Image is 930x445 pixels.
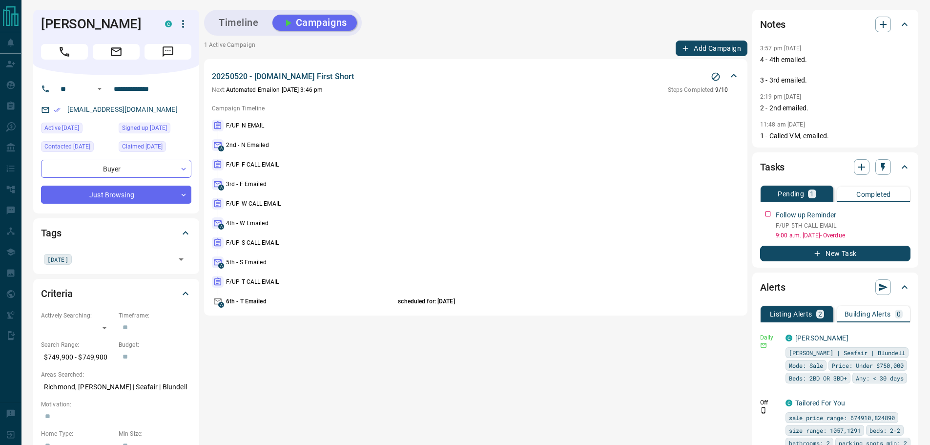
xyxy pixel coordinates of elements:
div: Notes [760,13,910,36]
div: Sat Aug 30 2025 [41,123,114,136]
a: [PERSON_NAME] [795,334,848,342]
span: size range: 1057,1291 [789,425,861,435]
p: 9:00 a.m. [DATE] - Overdue [776,231,910,240]
p: Building Alerts [845,311,891,318]
p: F/UP F CALL EMAIL [226,160,395,169]
p: Campaign Timeline [212,104,740,113]
span: Any: < 30 days [856,373,904,383]
div: Sat Aug 30 2025 [119,123,191,136]
div: condos.ca [165,21,172,27]
svg: Email Verified [54,106,61,113]
button: Add Campaign [676,41,747,56]
p: 2 [818,311,822,318]
p: Actively Searching: [41,311,114,320]
svg: Push Notification Only [760,407,767,414]
button: Open [94,83,105,95]
p: 1 [810,191,814,197]
p: scheduled for: [DATE] [398,297,681,306]
p: $749,900 - $749,900 [41,349,114,365]
span: Call [41,44,88,60]
span: [PERSON_NAME] | Seafair | Blundell [789,348,905,358]
div: Tags [41,221,191,245]
button: Stop Campaign [708,69,723,84]
span: Email [93,44,140,60]
p: Timeframe: [119,311,191,320]
div: Criteria [41,282,191,305]
span: Contacted [DATE] [44,142,90,151]
div: Alerts [760,275,910,299]
p: 9 / 10 [668,85,728,94]
p: Richmond, [PERSON_NAME] | Seafair | Blundell [41,379,191,395]
span: Next: [212,86,226,93]
span: Steps Completed: [668,86,715,93]
h2: Criteria [41,286,73,301]
p: 1 Active Campaign [204,41,255,56]
button: Timeline [209,15,269,31]
span: Mode: Sale [789,360,823,370]
p: 2:19 pm [DATE] [760,93,802,100]
p: 11:48 am [DATE] [760,121,805,128]
p: F/UP T CALL EMAIL [226,277,395,286]
h2: Alerts [760,279,785,295]
p: F/UP 5TH CALL EMAIL [776,221,910,230]
p: 0 [897,311,901,318]
p: Search Range: [41,340,114,349]
p: Budget: [119,340,191,349]
div: Just Browsing [41,186,191,204]
p: Areas Searched: [41,370,191,379]
span: Message [145,44,191,60]
p: 2 - 2nd emailed. [760,103,910,113]
div: Mon Sep 01 2025 [41,141,114,155]
p: 3rd - F Emailed [226,180,395,189]
span: A [218,146,224,151]
p: 4th - W Emailed [226,219,395,228]
button: New Task [760,246,910,261]
a: [EMAIL_ADDRESS][DOMAIN_NAME] [67,106,178,113]
span: A [218,185,224,191]
p: Automated Email on [DATE] 3:46 pm [212,85,323,94]
p: Home Type: [41,429,114,438]
span: Price: Under $750,000 [832,360,904,370]
p: 1 - Called VM, emailed. [760,131,910,141]
div: Buyer [41,160,191,178]
span: A [218,224,224,230]
span: Signed up [DATE] [122,123,167,133]
p: 3:57 pm [DATE] [760,45,802,52]
p: 2nd - N Emailed [226,141,395,149]
span: A [218,263,224,269]
h2: Tasks [760,159,785,175]
span: Claimed [DATE] [122,142,163,151]
p: Off [760,398,780,407]
p: Min Size: [119,429,191,438]
div: condos.ca [785,400,792,406]
button: Campaigns [272,15,357,31]
span: A [218,302,224,308]
span: beds: 2-2 [869,425,900,435]
p: Motivation: [41,400,191,409]
p: Listing Alerts [770,311,812,318]
p: F/UP S CALL EMAIL [226,238,395,247]
div: condos.ca [785,335,792,341]
a: Tailored For You [795,399,845,407]
div: Mon Sep 01 2025 [119,141,191,155]
button: Open [174,253,188,266]
span: sale price range: 674910,824890 [789,413,895,423]
span: Active [DATE] [44,123,79,133]
p: Follow up Reminder [776,210,836,220]
h2: Notes [760,17,785,32]
svg: Email [760,342,767,349]
span: [DATE] [47,254,68,264]
div: 20250520 - [DOMAIN_NAME] First ShortStop CampaignNext:Automated Emailon [DATE] 3:46 pmSteps Compl... [212,69,740,96]
p: 20250520 - [DOMAIN_NAME] First Short [212,71,354,83]
p: F/UP N EMAIL [226,121,395,130]
p: 4 - 4th emailed. 3 - 3rd emailed. [760,55,910,85]
h2: Tags [41,225,61,241]
span: Beds: 2BD OR 3BD+ [789,373,847,383]
h1: [PERSON_NAME] [41,16,150,32]
p: Pending [778,191,804,197]
p: 5th - S Emailed [226,258,395,267]
p: Completed [856,191,891,198]
p: 6th - T Emailed [226,297,395,306]
p: F/UP W CALL EMAIL [226,199,395,208]
div: Tasks [760,155,910,179]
